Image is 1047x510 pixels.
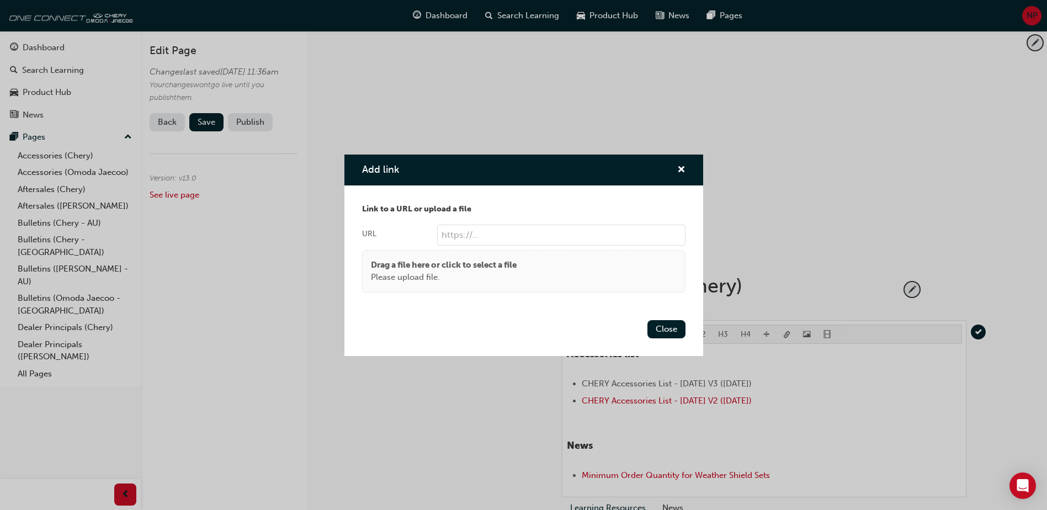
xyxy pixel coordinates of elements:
button: cross-icon [677,163,685,177]
div: Drag a file here or click to select a filePlease upload file. [362,250,685,293]
button: Close [647,320,685,338]
p: Drag a file here or click to select a file [371,259,517,272]
span: cross-icon [677,166,685,176]
span: Add link [362,163,399,176]
div: Open Intercom Messenger [1009,472,1036,499]
p: Please upload file. [371,271,517,284]
div: Add link [344,155,703,356]
div: URL [362,229,376,240]
input: URL [437,225,685,246]
p: Link to a URL or upload a file [362,203,685,216]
